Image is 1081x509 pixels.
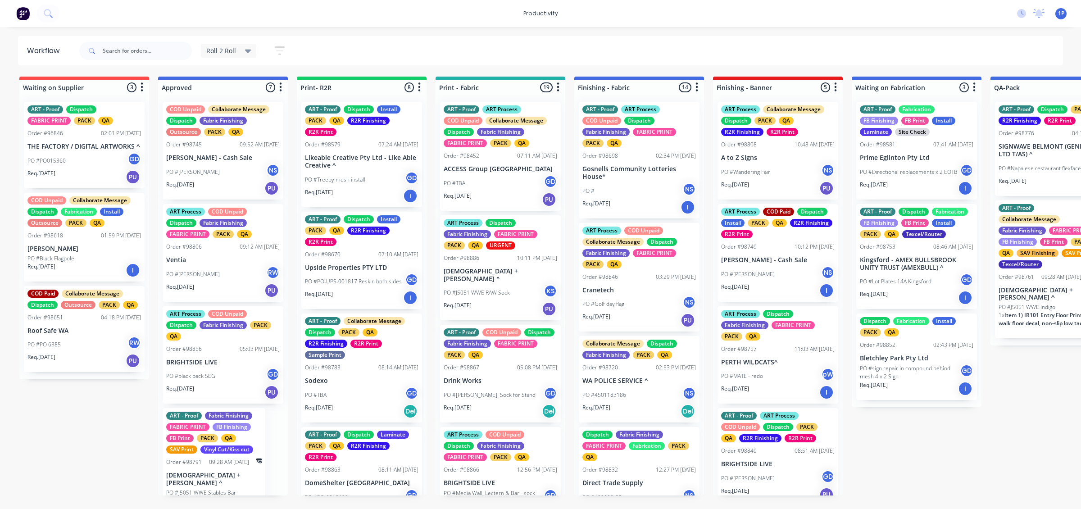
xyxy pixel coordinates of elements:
div: Collaborate Message [582,340,644,348]
div: FABRIC PRINT [772,321,815,329]
span: 1P [1058,9,1064,18]
div: 02:34 PM [DATE] [656,152,696,160]
p: Req. [DATE] [305,290,333,298]
div: FABRIC PRINT [27,117,71,125]
div: FB Print [901,117,929,125]
p: Req. [DATE] [444,192,472,200]
div: FB Print [1040,238,1067,246]
div: Fabric Finishing [200,321,247,329]
div: Order #98749 [721,243,757,251]
div: SAV Finishing [1017,249,1058,257]
div: Order #98761 [999,273,1034,281]
div: Order #98852 [860,341,895,349]
p: Req. [DATE] [166,283,194,291]
div: ART ProcessCOD PaidDispatchInstallPACKQAR2R FinishingR2R PrintOrder #9874910:12 PM [DATE][PERSON_... [718,204,838,302]
div: FABRIC PRINT [494,340,537,348]
div: Order #98806 [166,243,202,251]
div: RW [266,266,280,279]
div: Fabrication [61,208,97,216]
div: Dispatch [721,117,751,125]
div: Dispatch [1037,105,1067,114]
div: Collaborate MessageDispatchFabric FinishingPACKQAOrder #9872002:53 PM [DATE]WA POLICE SERVICE ^PO... [579,336,699,423]
p: Req. [DATE] [27,169,55,177]
div: I [958,181,972,195]
div: GD [960,164,973,177]
div: PACK [74,117,95,125]
div: Fabrication [899,105,935,114]
div: COD Unpaid [208,208,247,216]
div: Fabric Finishing [200,219,247,227]
div: Dispatch [305,328,335,336]
div: COD Paid [763,208,794,216]
div: 08:46 AM [DATE] [933,243,973,251]
div: Dispatch [647,340,677,348]
div: PU [264,283,279,298]
div: Fabric Finishing [582,128,630,136]
div: COD Unpaid [444,117,482,125]
div: ART - Proof [444,105,479,114]
div: 02:01 PM [DATE] [101,129,141,137]
div: GD [405,273,418,286]
div: Order #98886 [444,254,479,262]
div: KS [544,284,557,298]
div: Dispatch [166,219,196,227]
p: Req. [DATE] [721,283,749,291]
div: COD UnpaidCollaborate MessageDispatchFabric FinishingOutsourcePACKQAOrder #9874509:52 AM [DATE][P... [163,102,283,200]
div: QA [468,241,483,250]
div: FABRIC PRINT [633,249,676,257]
p: Cranetech [582,286,696,294]
div: Texcel/Router [999,260,1042,268]
div: R2R Finishing [347,227,390,235]
div: Dispatch [624,117,654,125]
p: [PERSON_NAME] [27,245,141,253]
div: 10:12 PM [DATE] [795,243,835,251]
div: ART ProcessDispatchFabric FinishingFABRIC PRINTPACKQAURGENTOrder #9888610:11 PM [DATE][DEMOGRAPHI... [440,215,561,321]
div: R2R Print [767,128,798,136]
div: R2R Finishing [721,128,763,136]
div: ART - Proof [860,208,895,216]
div: PACK [213,230,234,238]
div: QA [228,128,243,136]
div: Dispatch [899,208,929,216]
div: QA [999,249,1013,257]
div: ART - ProofDispatchInstallPACKQAR2R FinishingR2R PrintOrder #9857907:24 AM [DATE]Likeable Creativ... [301,102,422,207]
div: ART Process [721,310,760,318]
div: Dispatch [797,208,827,216]
div: NS [682,182,696,196]
div: GD [405,171,418,185]
div: RW [127,336,141,350]
div: PACK [582,139,604,147]
p: Kingsford - AMEX BULLSBROOK UNITY TRUST (AMEXBULL) ^ [860,256,973,272]
div: Outsource [166,128,201,136]
div: 10:48 AM [DATE] [795,141,835,149]
div: R2R Print [305,238,336,246]
div: QA [607,139,622,147]
div: 03:29 PM [DATE] [656,273,696,281]
div: QA [98,117,113,125]
div: Site Check [895,128,930,136]
div: PACK [754,117,776,125]
div: FB Finishing [999,238,1037,246]
p: PO # [582,187,595,195]
div: PU [542,192,556,207]
div: ART - Proof [27,105,63,114]
div: QA [329,227,344,235]
div: PU [126,170,140,184]
div: COD Unpaid [624,227,663,235]
div: Collaborate Message [69,196,131,205]
p: A to Z Signs [721,154,835,162]
div: COD Unpaid [166,105,205,114]
p: Ventia [166,256,280,264]
div: PACK [338,328,359,336]
div: 11:03 AM [DATE] [795,345,835,353]
div: I [958,291,972,305]
div: ART - ProofDispatchFABRIC PRINTPACKQAOrder #9684602:01 PM [DATE]THE FACTORY / DIGITAL ARTWORKS ^P... [24,102,145,188]
div: PACK [99,301,120,309]
div: COD Unpaid [208,310,247,318]
span: Roll 2 Roll [206,46,236,55]
div: 09:52 AM [DATE] [240,141,280,149]
div: ART - Proof [999,204,1034,212]
div: Dispatch [66,105,96,114]
div: Collaborate Message [62,290,123,298]
div: R2R Print [350,340,382,348]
